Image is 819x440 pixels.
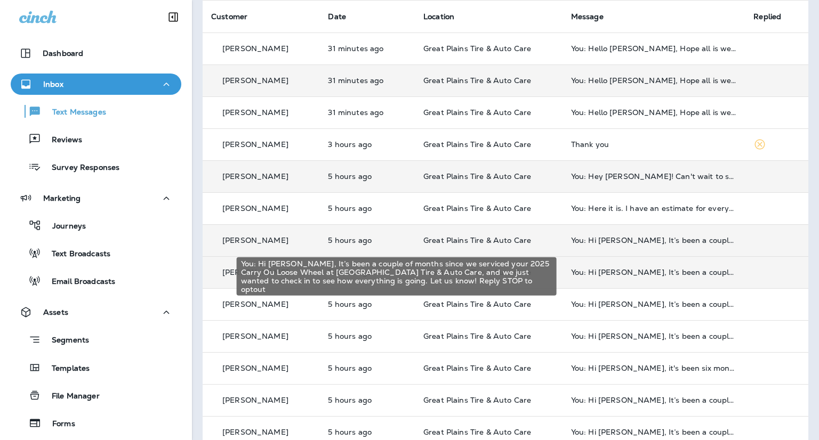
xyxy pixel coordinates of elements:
[571,364,737,372] div: You: Hi John, it's been six months since we last serviced your 1995 Geo Prizm at Great Plains Tir...
[328,300,406,308] p: Sep 25, 2025 10:24 AM
[11,43,181,64] button: Dashboard
[571,44,737,53] div: You: Hello Laura, Hope all is well! This is Justin at Great Plains Tire & Auto Care, I wanted to ...
[222,428,288,436] p: [PERSON_NAME]
[328,204,406,213] p: Sep 25, 2025 10:42 AM
[222,332,288,340] p: [PERSON_NAME]
[571,108,737,117] div: You: Hello David, Hope all is well! This is Justin at Great Plains Tire & Auto Care, I wanted to ...
[571,76,737,85] div: You: Hello John, Hope all is well! This is Justin from Great Plains Tire & Auto Care. I wanted to...
[423,331,531,341] span: Great Plains Tire & Auto Care
[42,419,75,429] p: Forms
[328,44,406,53] p: Sep 25, 2025 03:30 PM
[43,49,83,58] p: Dashboard
[158,6,188,28] button: Collapse Sidebar
[41,392,100,402] p: File Manager
[423,172,531,181] span: Great Plains Tire & Auto Care
[571,396,737,404] div: You: Hi Colton, It’s been a couple of months since we serviced your 2015 Ram 1500 at Great Plains...
[571,428,737,436] div: You: Hi George, It’s been a couple of months since we serviced your 2019 Nissan Sentra at Great P...
[43,308,68,316] p: Assets
[211,12,247,21] span: Customer
[328,332,406,340] p: Sep 25, 2025 10:24 AM
[328,428,406,436] p: Sep 25, 2025 10:24 AM
[11,356,181,379] button: Templates
[41,249,110,259] p: Text Broadcasts
[222,300,288,308] p: [PERSON_NAME]
[11,328,181,351] button: Segments
[571,204,737,213] div: You: Here it is. I have an estimate for everything we discovered. No pressure, we give YOU, our c...
[11,214,181,237] button: Journeys
[423,12,454,21] span: Location
[41,163,119,173] p: Survey Responses
[222,140,288,149] p: [PERSON_NAME]
[41,364,90,374] p: Templates
[571,140,737,149] div: Thank you
[423,299,531,309] span: Great Plains Tire & Auto Care
[222,76,288,85] p: [PERSON_NAME]
[222,364,288,372] p: [PERSON_NAME]
[328,140,406,149] p: Sep 25, 2025 12:16 PM
[11,74,181,95] button: Inbox
[222,268,288,276] p: [PERSON_NAME]
[222,108,288,117] p: [PERSON_NAME]
[43,194,81,202] p: Marketing
[328,12,346,21] span: Date
[571,12,604,21] span: Message
[222,396,288,404] p: [PERSON_NAME]
[571,172,737,181] div: You: Hey Chad! Can't wait to serve you again. Click on the link below to get started! Once you ar...
[328,108,406,117] p: Sep 25, 2025 03:30 PM
[328,236,406,245] p: Sep 25, 2025 10:24 AM
[328,76,406,85] p: Sep 25, 2025 03:30 PM
[11,100,181,123] button: Text Messages
[11,128,181,150] button: Reviews
[11,412,181,434] button: Forms
[328,396,406,404] p: Sep 25, 2025 10:24 AM
[423,44,531,53] span: Great Plains Tire & Auto Care
[753,12,781,21] span: Replied
[11,384,181,406] button: File Manager
[222,236,288,245] p: [PERSON_NAME]
[41,277,115,287] p: Email Broadcasts
[571,236,737,245] div: You: Hi Rodney, It’s been a couple of months since we serviced your 2011 Honda Odyssey at Great P...
[571,268,737,276] div: You: Hi Shannon, It’s been a couple of months since we serviced your 2025 Carry Ou Loose Wheel at...
[423,395,531,405] span: Great Plains Tire & Auto Care
[571,332,737,340] div: You: Hi Hudson, It’s been a couple of months since we serviced your 2004 Chevrolet Tahoe at Great...
[423,427,531,437] span: Great Plains Tire & Auto Care
[423,76,531,85] span: Great Plains Tire & Auto Care
[42,108,106,118] p: Text Messages
[11,156,181,178] button: Survey Responses
[423,235,531,245] span: Great Plains Tire & Auto Care
[571,300,737,308] div: You: Hi Rodney, It’s been a couple of months since we serviced your 2019 Ford F-350 Super Duty at...
[328,172,406,181] p: Sep 25, 2025 10:48 AM
[11,302,181,323] button: Assets
[423,108,531,117] span: Great Plains Tire & Auto Care
[42,222,86,232] p: Journeys
[237,257,557,296] div: You: Hi [PERSON_NAME], It’s been a couple of months since we serviced your 2025 Carry Ou Loose Wh...
[43,80,63,88] p: Inbox
[11,188,181,209] button: Marketing
[222,44,288,53] p: [PERSON_NAME]
[11,242,181,264] button: Text Broadcasts
[11,270,181,292] button: Email Broadcasts
[222,172,288,181] p: [PERSON_NAME]
[222,204,288,213] p: [PERSON_NAME]
[41,135,82,145] p: Reviews
[423,140,531,149] span: Great Plains Tire & Auto Care
[41,336,89,346] p: Segments
[423,363,531,373] span: Great Plains Tire & Auto Care
[423,203,531,213] span: Great Plains Tire & Auto Care
[328,364,406,372] p: Sep 25, 2025 10:24 AM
